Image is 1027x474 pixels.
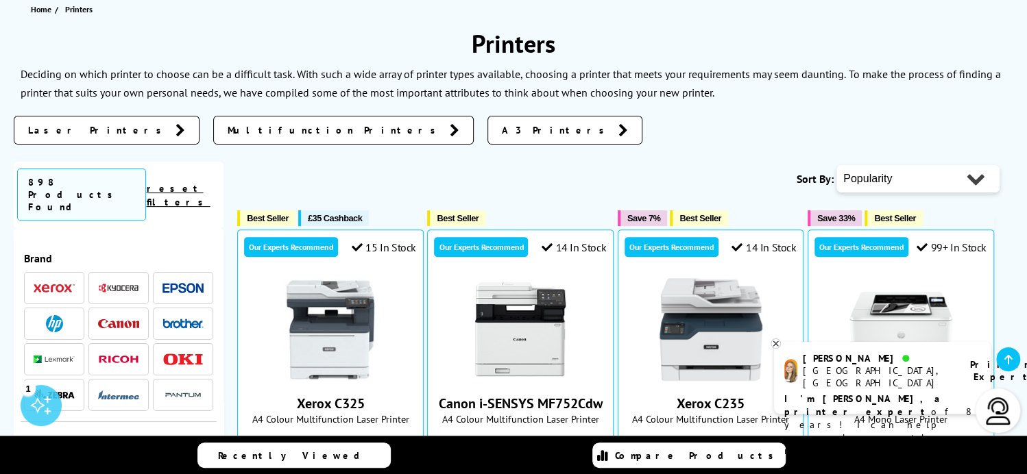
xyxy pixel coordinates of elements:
[437,213,479,223] span: Best Seller
[28,123,169,137] span: Laser Printers
[162,387,204,403] img: Pantum
[98,283,139,293] img: Kyocera
[427,210,485,226] button: Best Seller
[34,351,75,368] a: Lexmark
[98,315,139,332] a: Canon
[279,278,382,381] img: Xerox C325
[237,210,295,226] button: Best Seller
[228,123,443,137] span: Multifunction Printers
[34,284,75,293] img: Xerox
[849,278,952,381] img: HP LaserJet Pro 4002dn
[784,392,944,418] b: I'm [PERSON_NAME], a printer expert
[627,213,660,223] span: Save 7%
[502,123,612,137] span: A3 Printers
[14,27,1013,60] h1: Printers
[352,240,416,254] div: 15 In Stock
[808,210,862,226] button: Save 33%
[213,116,474,145] a: Multifunction Printers
[803,352,953,364] div: [PERSON_NAME]
[469,370,572,384] a: Canon i-SENSYS MF752Cdw
[279,370,382,384] a: Xerox C325
[14,116,200,145] a: Laser Printers
[550,432,564,458] span: (40)
[618,210,667,226] button: Save 7%
[625,237,718,257] div: Our Experts Recommend
[24,251,213,265] span: Brand
[247,213,289,223] span: Best Seller
[865,210,923,226] button: Best Seller
[98,390,139,400] img: Intermec
[31,2,55,16] a: Home
[487,116,642,145] a: A3 Printers
[592,442,786,468] a: Compare Products
[162,353,204,365] img: OKI
[218,449,374,462] span: Recently Viewed
[917,240,987,254] div: 99+ In Stock
[439,395,603,412] a: Canon i-SENSYS MF752Cdw
[784,392,980,458] p: of 8 years! I can help you choose the right product
[817,213,855,223] span: Save 33%
[34,315,75,332] a: HP
[197,442,391,468] a: Recently Viewed
[98,351,139,368] a: Ricoh
[679,213,721,223] span: Best Seller
[98,319,139,328] img: Canon
[308,213,362,223] span: £35 Cashback
[65,4,93,14] span: Printers
[245,412,416,425] span: A4 Colour Multifunction Laser Printer
[660,370,762,384] a: Xerox C235
[162,283,204,293] img: Epson
[670,210,728,226] button: Best Seller
[797,172,834,186] span: Sort By:
[98,355,139,363] img: Ricoh
[21,67,846,81] p: Deciding on which printer to choose can be a difficult task. With such a wide array of printer ty...
[677,395,745,412] a: Xerox C235
[46,315,63,332] img: HP
[803,364,953,389] div: [GEOGRAPHIC_DATA], [GEOGRAPHIC_DATA]
[244,237,338,257] div: Our Experts Recommend
[162,315,204,332] a: Brother
[162,319,204,328] img: Brother
[34,279,75,297] a: Xerox
[162,351,204,368] a: OKI
[17,169,146,221] span: 898 Products Found
[469,278,572,381] img: Canon i-SENSYS MF752Cdw
[360,432,374,458] span: (88)
[21,380,36,395] div: 1
[740,432,753,458] span: (57)
[435,412,606,425] span: A4 Colour Multifunction Laser Printer
[434,237,528,257] div: Our Experts Recommend
[814,237,908,257] div: Our Experts Recommend
[874,213,916,223] span: Best Seller
[298,210,369,226] button: £35 Cashback
[732,240,796,254] div: 14 In Stock
[162,279,204,297] a: Epson
[625,412,797,425] span: A4 Colour Multifunction Laser Printer
[784,359,797,383] img: amy-livechat.png
[297,395,365,412] a: Xerox C325
[34,355,75,364] img: Lexmark
[98,279,139,297] a: Kyocera
[146,182,210,208] a: reset filters
[21,67,1001,99] p: To make the process of finding a printer that suits your own personal needs, we have compiled som...
[98,386,139,403] a: Intermec
[615,449,781,462] span: Compare Products
[542,240,606,254] div: 14 In Stock
[984,397,1012,425] img: user-headset-light.svg
[660,278,762,381] img: Xerox C235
